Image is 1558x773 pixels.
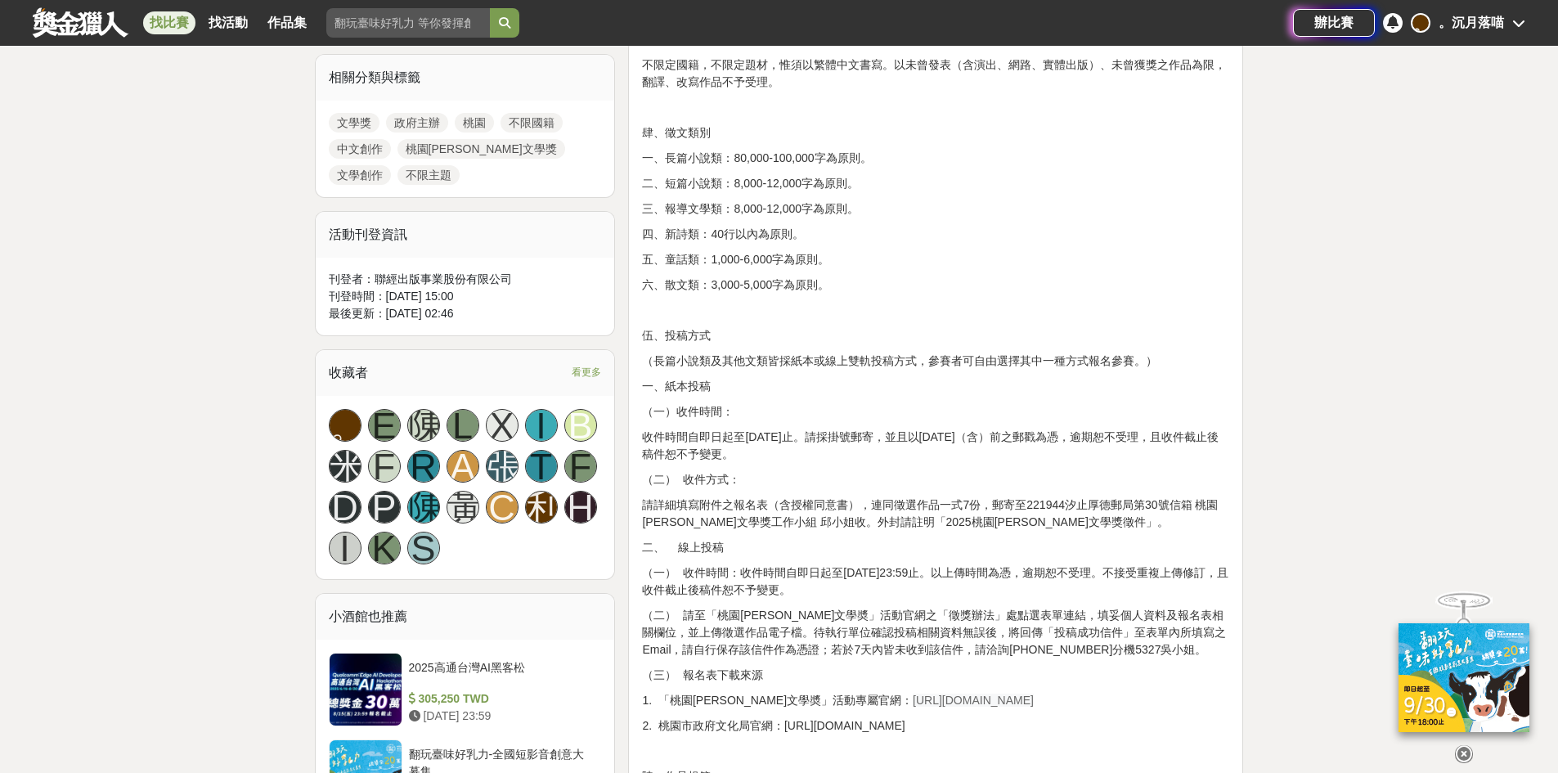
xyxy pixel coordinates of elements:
[329,409,361,442] a: 。
[397,139,565,159] a: 桃園[PERSON_NAME]文學獎
[642,327,1229,344] p: 伍、投稿方式
[642,150,1229,167] p: 一、長篇小說類：80,000-100,000字為原則。
[642,717,1229,735] p: 2. 桃園市政府文化局官網：[URL][DOMAIN_NAME]
[564,450,597,483] a: F
[407,491,440,524] a: 陳
[397,165,460,185] a: 不限主題
[501,113,563,133] a: 不限國籍
[642,124,1229,142] p: 肆、徵文類別
[407,532,440,564] a: S
[642,403,1229,420] p: （一）收件時間：
[642,471,1229,488] p: （二） 收件方式：
[525,450,558,483] a: T
[329,271,602,288] div: 刊登者： 聯經出版事業股份有限公司
[642,497,1229,531] p: 請詳細填寫附件之報名表（含授權同意書），連同徵選作品一式7份，郵寄至221944汐止厚德郵局第30號信箱 桃園[PERSON_NAME]文學獎工作小組 邱小姐收。外封請註明「2025桃園[PER...
[564,409,597,442] a: B
[1293,9,1375,37] a: 辦比賽
[368,450,401,483] a: F
[409,690,595,708] div: 305,250 TWD
[642,226,1229,243] p: 四、新詩類：40行以內為原則。
[329,165,391,185] a: 文學創作
[368,491,401,524] a: P
[642,539,1229,556] p: 二、 線上投稿
[642,200,1229,218] p: 三、報導文學類：8,000-12,000字為原則。
[642,692,1229,709] p: 1. 「桃園[PERSON_NAME]文學奬」活動專屬官網：
[407,409,440,442] a: 陳
[642,378,1229,395] p: 一、紙本投稿
[1399,623,1529,732] img: c171a689-fb2c-43c6-a33c-e56b1f4b2190.jpg
[326,8,490,38] input: 翻玩臺味好乳力 等你發揮創意！
[409,708,595,725] div: [DATE] 23:59
[316,55,615,101] div: 相關分類與標籤
[525,409,558,442] a: I
[486,491,519,524] a: C
[1439,13,1504,33] div: 。沉月落喵
[486,450,519,483] a: 張
[407,450,440,483] a: R
[447,409,479,442] a: L
[368,409,401,442] a: E
[642,251,1229,268] p: 五、童話類：1,000-6,000字為原則。
[447,491,479,524] a: 黃
[455,113,494,133] a: 桃園
[329,305,602,322] div: 最後更新： [DATE] 02:46
[642,564,1229,599] p: （一） 收件時間：收件時間自即日起至[DATE]23:59止。以上傳時間為憑，逾期恕不受理。不接受重複上傳修訂，且收件截止後稿件恕不予變更。
[329,450,361,483] a: 米
[564,491,597,524] a: H
[329,139,391,159] a: 中文創作
[202,11,254,34] a: 找活動
[642,56,1229,91] p: 不限定國籍，不限定題材，惟須以繁體中文書寫。以未曾發表（含演出、網路、實體出版）、未曾獲獎之作品為限，翻譯、改寫作品不予受理。
[329,366,368,380] span: 收藏者
[316,594,615,640] div: 小酒館也推薦
[261,11,313,34] a: 作品集
[329,491,361,524] a: D
[525,491,558,524] a: 利
[913,694,1034,707] span: [URL][DOMAIN_NAME]
[409,659,595,690] div: 2025高通台灣AI黑客松
[386,113,448,133] a: 政府主辦
[642,607,1229,658] p: （二） 請至「桃園[PERSON_NAME]文學奬」活動官網之「徵獎辦法」處點選表單連結，填妥個人資料及報名表相關欄位，並上傳徵選作品電子檔。待執行單位確認投稿相關資料無誤後，將回傳「投稿成功信...
[1411,13,1430,33] div: 。
[329,532,361,564] a: I
[329,288,602,305] div: 刊登時間： [DATE] 15:00
[642,175,1229,192] p: 二、短篇小說類：8,000-12,000字為原則。
[486,409,519,442] a: X
[642,276,1229,294] p: 六、散文類：3,000-5,000字為原則。
[642,353,1229,370] p: （長篇小說類及其他文類皆採紙本或線上雙軌投稿方式，參賽者可自由選擇其中一種方式報名參賽。）
[572,363,601,381] span: 看更多
[329,653,602,726] a: 2025高通台灣AI黑客松 305,250 TWD [DATE] 23:59
[368,532,401,564] a: K
[642,667,1229,684] p: （三） 報名表下載來源
[329,113,379,133] a: 文學獎
[447,450,479,483] a: A
[316,212,615,258] div: 活動刊登資訊
[642,429,1229,463] p: 收件時間自即日起至[DATE]止。請採掛號郵寄，並且以[DATE]（含）前之郵戳為憑，逾期恕不受理，且收件截止後稿件恕不予變更。
[143,11,195,34] a: 找比賽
